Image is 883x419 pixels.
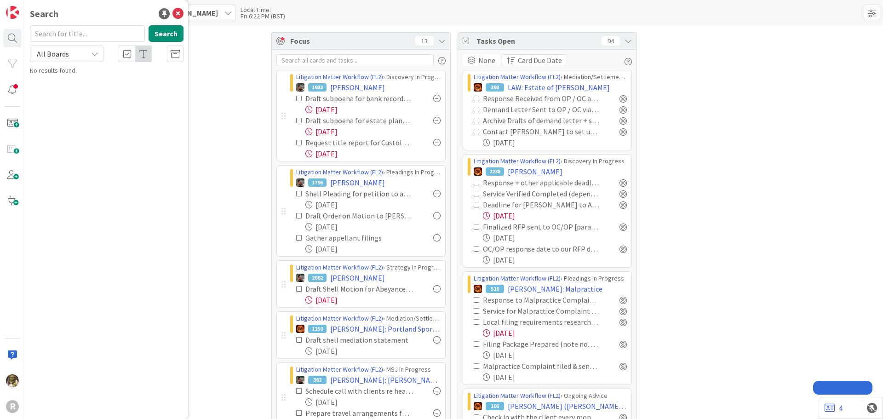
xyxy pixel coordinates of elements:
[486,167,504,176] div: 2238
[308,83,327,92] div: 1933
[30,66,183,75] div: No results found.
[474,402,482,410] img: TR
[483,232,627,243] div: [DATE]
[518,55,562,66] span: Card Due Date
[483,126,599,137] div: Contact [PERSON_NAME] to set up phone call with TWR (after petition is drafted)
[483,316,599,327] div: Local filing requirements researched from [GEOGRAPHIC_DATA] [paralegal]
[483,188,599,199] div: Service Verified Completed (depends on service method)
[483,294,599,305] div: Response to Malpractice Complaint calendared & card next deadline updated [paralegal]
[474,73,561,81] a: Litigation Matter Workflow (FL2)
[305,294,441,305] div: [DATE]
[474,156,627,166] div: › Discovery In Progress
[296,325,304,333] img: TR
[474,391,561,400] a: Litigation Matter Workflow (FL2)
[305,396,441,408] div: [DATE]
[486,285,504,293] div: 516
[296,167,441,177] div: › Pleadings In Progress
[37,49,69,58] span: All Boards
[305,283,413,294] div: Draft Shell Motion for Abeyance - send to TSM
[330,374,441,385] span: [PERSON_NAME]: [PERSON_NAME] Abuse Claim
[508,401,627,412] span: [PERSON_NAME] ([PERSON_NAME] v [PERSON_NAME])
[330,272,385,283] span: [PERSON_NAME]
[296,365,441,374] div: › MSJ In Progress
[478,55,495,66] span: None
[508,166,562,177] span: [PERSON_NAME]
[483,93,599,104] div: Response Received from OP / OC and saved to file
[474,83,482,92] img: TR
[296,263,441,272] div: › Strategy In Progress
[486,83,504,92] div: 393
[296,314,441,323] div: › Mediation/Settlement in Progress
[276,54,434,66] input: Search all cards and tasks...
[305,243,441,254] div: [DATE]
[474,274,561,282] a: Litigation Matter Workflow (FL2)
[308,325,327,333] div: 1150
[305,126,441,137] div: [DATE]
[483,243,599,254] div: OC/OP response date to our RFP docketed [paralegal]
[305,345,441,356] div: [DATE]
[508,82,610,93] span: LAW: Estate of [PERSON_NAME]
[330,323,441,334] span: [PERSON_NAME]: Portland Sports Medicine & Spine, et al. v. The [PERSON_NAME] Group, et al.
[305,408,413,419] div: Prepare travel arrangements for [PERSON_NAME] (10/13)
[476,35,597,46] span: Tasks Open
[6,374,19,387] img: DG
[508,283,602,294] span: [PERSON_NAME]: Malpractice
[149,25,183,42] button: Search
[296,263,383,271] a: Litigation Matter Workflow (FL2)
[483,177,599,188] div: Response + other applicable deadlines calendared
[483,104,599,115] div: Demand Letter Sent to OP / OC via US Mail + Email
[308,274,327,282] div: 2662
[305,115,413,126] div: Draft subpoena for estate planning file from decedents prior counsel (check cross-petition)
[305,93,413,104] div: Draft subpoena for bank records of decedent
[305,385,413,396] div: Schedule call with clients re hearing prep
[296,178,304,187] img: MW
[483,221,599,232] div: Finalized RFP sent to OC/OP [paralegal]
[296,365,383,373] a: Litigation Matter Workflow (FL2)
[296,274,304,282] img: MW
[305,188,413,199] div: Shell Pleading for petition to approve of distribution - created by paralegal
[30,7,58,21] div: Search
[486,402,504,410] div: 103
[330,82,385,93] span: [PERSON_NAME]
[330,177,385,188] span: [PERSON_NAME]
[296,83,304,92] img: MW
[296,72,441,82] div: › Discovery In Progress
[483,199,599,210] div: Deadline for [PERSON_NAME] to Answer Complaint : [DATE]
[305,221,441,232] div: [DATE]
[483,115,599,126] div: Archive Drafts of demand letter + save final version in correspondence folder
[308,376,327,384] div: 362
[305,137,413,148] div: Request title report for Custolo property) check with clients real-estate agent)
[483,305,599,316] div: Service for Malpractice Complaint Verified Completed (depends on service method) [paralegal]
[296,314,383,322] a: Litigation Matter Workflow (FL2)
[290,35,408,46] span: Focus
[483,254,627,265] div: [DATE]
[296,73,383,81] a: Litigation Matter Workflow (FL2)
[483,372,627,383] div: [DATE]
[474,285,482,293] img: TR
[305,199,441,210] div: [DATE]
[483,350,627,361] div: [DATE]
[308,178,327,187] div: 1796
[6,6,19,19] img: Visit kanbanzone.com
[483,210,627,221] div: [DATE]
[296,168,383,176] a: Litigation Matter Workflow (FL2)
[502,54,567,66] button: Card Due Date
[483,327,627,339] div: [DATE]
[474,157,561,165] a: Litigation Matter Workflow (FL2)
[483,339,599,350] div: Filing Package Prepared (note no. of copies, cover sheet, etc.) + Filing Fee Noted [paralegal]
[305,104,441,115] div: [DATE]
[825,402,843,413] a: 4
[241,6,285,13] div: Local Time:
[162,7,218,18] span: [PERSON_NAME]
[415,36,434,46] div: 13
[474,167,482,176] img: TR
[6,400,19,413] div: R
[296,376,304,384] img: MW
[305,210,413,221] div: Draft Order on Motion to [PERSON_NAME] and Set Aside 2nd contempt
[305,334,413,345] div: Draft shell mediation statement
[483,137,627,148] div: [DATE]
[474,274,627,283] div: › Pleadings In Progress
[305,148,441,159] div: [DATE]
[305,232,405,243] div: Gather appellant filings
[30,25,145,42] input: Search for title...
